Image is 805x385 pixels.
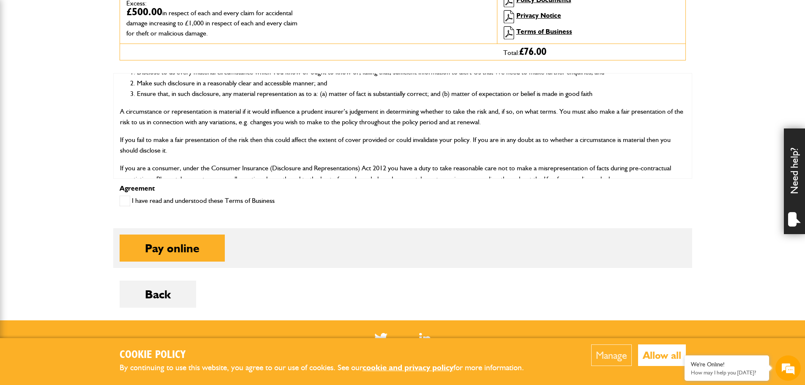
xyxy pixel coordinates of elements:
a: Privacy Notice [516,11,561,19]
img: Linked In [419,333,431,344]
a: cookie and privacy policy [363,363,453,372]
span: £ [519,47,546,57]
li: Ensure that, in such disclosure, any material representation as to a: (a) matter of fact is subst... [137,88,685,99]
a: Terms of Business [516,27,572,35]
button: Allow all [638,344,686,366]
h2: Cookie Policy [120,349,538,362]
button: Pay online [120,235,225,262]
p: Agreement [120,185,686,192]
label: I have read and understood these Terms of Business [120,196,275,206]
p: If you fail to make a fair presentation of the risk then this could affect the extent of cover pr... [120,134,685,156]
p: If you are a consumer, under the Consumer Insurance (Disclosure and Representations) Act 2012 you... [120,163,685,195]
li: Make such disclosure in a reasonably clear and accessible manner; and [137,78,685,89]
p: How may I help you today? [691,369,763,376]
div: Total: [497,44,685,60]
span: in respect of each and every claim for accidental damage increasing to £1,000 in respect of each ... [126,9,297,37]
button: Back [120,281,196,308]
a: LinkedIn [419,333,431,344]
p: A circumstance or representation is material if it would influence a prudent insurer’s judgement ... [120,106,685,128]
span: 76.00 [524,47,546,57]
button: Manage [591,344,632,366]
img: Twitter [374,333,387,344]
div: We're Online! [691,361,763,368]
div: Need help? [784,128,805,234]
dd: £500.00 [126,7,302,37]
p: By continuing to use this website, you agree to our use of cookies. See our for more information. [120,361,538,374]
